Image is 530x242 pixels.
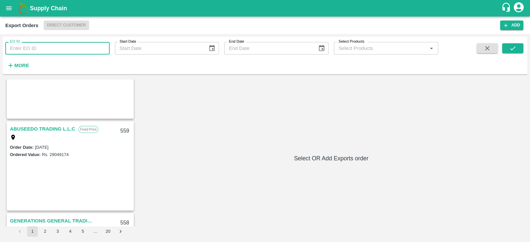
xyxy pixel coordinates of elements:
[14,63,29,68] strong: More
[10,145,34,150] label: Order Date :
[42,152,69,157] label: Rs. 29049174
[40,226,50,237] button: Go to page 2
[513,1,525,15] div: account of current user
[501,2,513,14] div: customer-support
[52,226,63,237] button: Go to page 3
[224,42,312,55] input: End Date
[500,20,523,30] button: Add
[35,145,49,150] label: [DATE]
[14,226,127,237] nav: pagination navigation
[65,226,76,237] button: Go to page 4
[27,226,38,237] button: page 1
[116,123,133,139] div: 559
[315,42,328,55] button: Choose date
[30,4,501,13] a: Supply Chain
[5,60,31,71] button: More
[17,2,30,15] img: logo
[5,42,110,55] input: Enter EO ID
[10,125,75,133] a: ABUSEEDO TRADING L.L.C
[116,215,133,231] div: 558
[30,5,67,12] b: Supply Chain
[90,228,101,235] div: …
[79,126,98,133] p: Fixed Price
[229,39,244,44] label: End Date
[10,217,93,225] a: GENERATIONS GENERAL TRADING LLC
[10,152,40,157] label: Ordered Value:
[336,44,425,53] input: Select Products
[120,39,136,44] label: Start Date
[206,42,218,55] button: Choose date
[103,226,113,237] button: Go to page 20
[78,226,88,237] button: Go to page 5
[1,1,17,16] button: open drawer
[138,154,525,163] h6: Select OR Add Exports order
[10,39,20,44] label: EO ID
[5,21,38,30] div: Export Orders
[339,39,364,44] label: Select Products
[427,44,436,53] button: Open
[115,226,126,237] button: Go to next page
[115,42,203,55] input: Start Date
